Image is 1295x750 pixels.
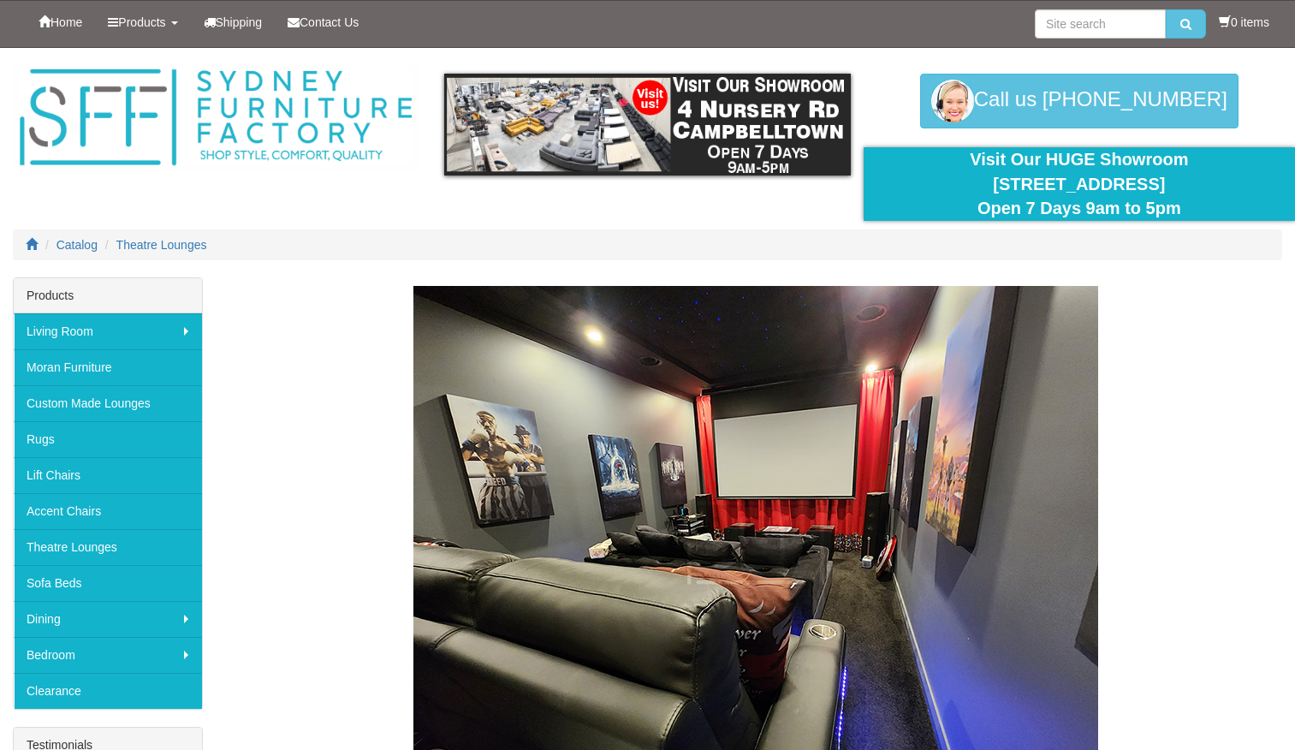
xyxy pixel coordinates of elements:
[14,421,202,457] a: Rugs
[95,1,190,44] a: Products
[14,565,202,601] a: Sofa Beds
[1035,9,1166,39] input: Site search
[191,1,276,44] a: Shipping
[116,238,207,252] a: Theatre Lounges
[14,278,202,313] div: Products
[118,15,165,29] span: Products
[300,15,359,29] span: Contact Us
[14,673,202,709] a: Clearance
[216,15,263,29] span: Shipping
[444,74,850,176] img: showroom.gif
[14,529,202,565] a: Theatre Lounges
[50,15,82,29] span: Home
[14,493,202,529] a: Accent Chairs
[14,313,202,349] a: Living Room
[876,147,1282,221] div: Visit Our HUGE Showroom [STREET_ADDRESS] Open 7 Days 9am to 5pm
[1219,14,1269,31] li: 0 items
[275,1,371,44] a: Contact Us
[13,65,419,170] img: Sydney Furniture Factory
[14,601,202,637] a: Dining
[14,637,202,673] a: Bedroom
[26,1,95,44] a: Home
[14,385,202,421] a: Custom Made Lounges
[14,349,202,385] a: Moran Furniture
[56,238,98,252] a: Catalog
[14,457,202,493] a: Lift Chairs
